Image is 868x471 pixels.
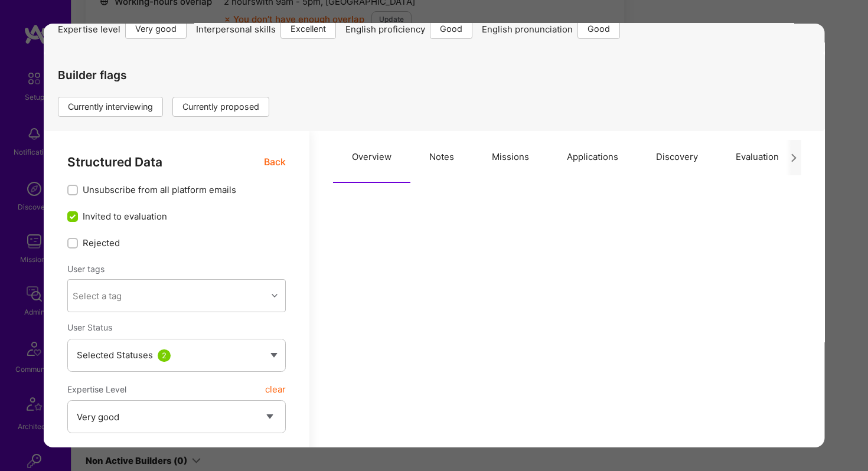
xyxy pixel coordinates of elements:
label: User tags [67,264,105,275]
button: clear [265,440,286,462]
div: Currently interviewing [58,97,163,117]
span: Interpersonal skills [196,23,276,35]
span: Expertise level [58,23,120,35]
button: Evaluation [717,131,798,183]
h4: Builder flags [58,68,279,82]
span: Invited to evaluation [83,211,167,223]
button: Overview [333,131,410,183]
button: Applications [548,131,637,183]
span: Structured Data [67,155,162,169]
button: Missions [473,131,548,183]
span: English pronunciation [482,23,573,35]
div: Select a tag [72,290,121,302]
span: Back [264,155,286,169]
div: 2 [158,349,171,362]
div: Currently proposed [172,97,269,117]
img: caret [270,353,278,358]
div: Good [430,19,472,39]
span: Rejected [83,237,120,250]
div: modal [44,24,825,447]
button: Notes [410,131,473,183]
i: icon Next [789,153,798,162]
span: English proficiency [345,23,425,35]
i: icon Chevron [272,293,278,299]
span: Selected Statuses [77,349,153,361]
button: Discovery [637,131,717,183]
button: clear [265,379,286,400]
div: Excellent [280,19,336,39]
span: Interpersonal Skills [67,440,140,462]
span: User Status [67,323,112,333]
span: Expertise Level [67,379,126,400]
span: Unsubscribe from all platform emails [83,184,236,197]
div: Very good [125,19,187,39]
div: Good [577,19,620,39]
